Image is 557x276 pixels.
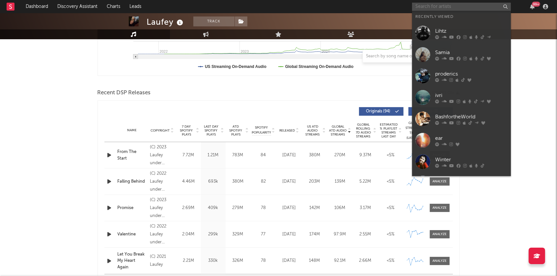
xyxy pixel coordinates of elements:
[412,87,511,108] a: ivri
[227,178,249,185] div: 380M
[118,231,147,238] a: Valentine
[304,205,326,211] div: 142M
[203,125,220,137] span: Last Day Spotify Plays
[530,4,535,9] button: 99+
[329,178,351,185] div: 139M
[252,205,275,211] div: 78
[329,258,351,264] div: 92.1M
[118,205,147,211] a: Promise
[435,70,508,78] div: proderics
[412,130,511,151] a: ear
[435,91,508,99] div: ivri
[304,231,326,238] div: 174M
[532,2,540,7] div: 99 +
[278,178,300,185] div: [DATE]
[329,205,351,211] div: 106M
[203,258,224,264] div: 330k
[380,123,398,138] span: Estimated % Playlist Streams Last Day
[203,178,224,185] div: 693k
[227,205,249,211] div: 279M
[151,129,170,133] span: Copyright
[203,152,224,159] div: 1.21M
[329,231,351,238] div: 97.9M
[252,125,271,135] span: Spotify Popularity
[412,22,511,44] a: Lihtz
[285,64,353,69] text: Global Streaming On-Demand Audio
[278,152,300,159] div: [DATE]
[150,253,174,269] div: (C) 2021 Laufey
[435,134,508,142] div: ear
[380,258,402,264] div: <5%
[354,152,376,159] div: 9.37M
[278,231,300,238] div: [DATE]
[354,178,376,185] div: 5.22M
[354,123,373,138] span: Global Rolling 7D Audio Streams
[150,196,174,220] div: (C) 2023 Laufey under exclusive license to AWAL Recordings America, Inc.
[412,65,511,87] a: proderics
[380,152,402,159] div: <5%
[178,231,199,238] div: 2.04M
[380,178,402,185] div: <5%
[435,48,508,56] div: Samia
[118,149,147,162] a: From The Start
[252,178,275,185] div: 82
[203,231,224,238] div: 299k
[435,156,508,164] div: Winter
[412,172,511,194] a: [PERSON_NAME]
[304,152,326,159] div: 380M
[278,205,300,211] div: [DATE]
[97,89,151,97] span: Recent DSP Releases
[252,258,275,264] div: 78
[329,152,351,159] div: 270M
[412,151,511,172] a: Winter
[304,258,326,264] div: 148M
[227,152,249,159] div: 783M
[408,107,453,116] button: Features(8)
[227,258,249,264] div: 326M
[363,109,394,113] span: Originals ( 94 )
[412,3,511,11] input: Search for artists
[178,125,195,137] span: 7 Day Spotify Plays
[150,223,174,246] div: (C) 2022 Laufey under exclusive license to AWAL Recordings America, Inc.
[178,152,199,159] div: 7.72M
[227,125,245,137] span: ATD Spotify Plays
[380,231,402,238] div: <5%
[118,178,147,185] a: Falling Behind
[205,64,266,69] text: US Streaming On-Demand Audio
[227,231,249,238] div: 329M
[354,231,376,238] div: 2.55M
[150,170,174,194] div: (C) 2022 Laufey under exclusive license to AWAL Recordings America, Inc.
[193,16,235,26] button: Track
[304,178,326,185] div: 203M
[412,44,511,65] a: Samia
[178,258,199,264] div: 2.21M
[118,251,147,271] a: Let You Break My Heart Again
[178,205,199,211] div: 2.69M
[150,143,174,167] div: (C) 2023 Laufey under exclusive license to AWAL Recordings America, Inc.
[304,125,322,137] span: US ATD Audio Streams
[278,258,300,264] div: [DATE]
[359,107,404,116] button: Originals(94)
[412,108,511,130] a: BashfortheWorld
[118,128,147,133] div: Name
[435,27,508,35] div: Lihtz
[203,205,224,211] div: 409k
[415,13,508,21] div: Recently Viewed
[354,258,376,264] div: 2.66M
[252,231,275,238] div: 77
[280,129,295,133] span: Released
[252,152,275,159] div: 84
[435,113,508,121] div: BashfortheWorld
[354,205,376,211] div: 3.17M
[363,54,432,59] input: Search by song name or URL
[178,178,199,185] div: 4.46M
[329,125,347,137] span: Global ATD Audio Streams
[147,16,185,27] div: Laufey
[405,121,425,140] div: Global Streaming Trend (Last 60D)
[380,205,402,211] div: <5%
